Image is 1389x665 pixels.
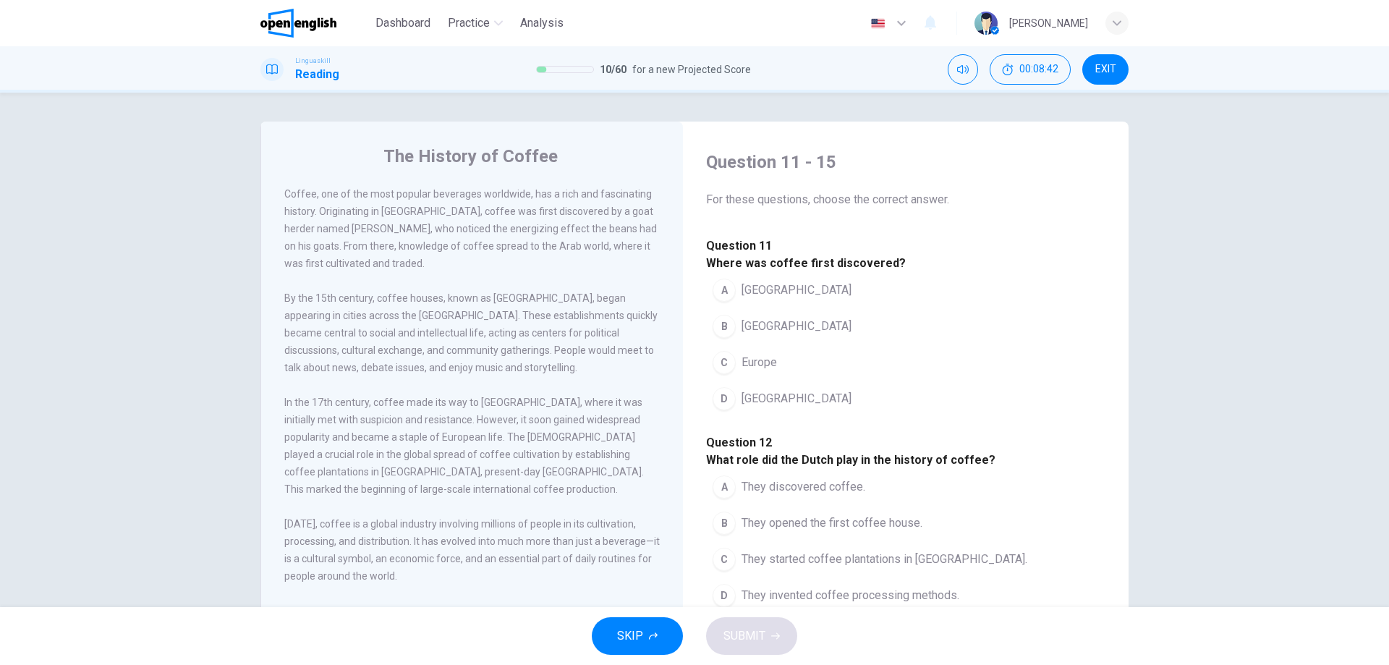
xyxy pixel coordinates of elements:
span: Analysis [520,14,564,32]
h1: Reading [295,66,339,83]
span: In the 17th century, coffee made its way to [GEOGRAPHIC_DATA], where it was initially met with su... [284,397,644,495]
span: [GEOGRAPHIC_DATA] [742,281,851,299]
img: OpenEnglish logo [260,9,336,38]
span: for a new Projected Score [632,61,751,78]
button: Dashboard [370,10,436,36]
span: [DATE], coffee is a global industry involving millions of people in its cultivation, processing, ... [284,518,660,582]
button: DThey invented coffee processing methods. [706,577,966,614]
img: en [869,18,887,29]
button: CThey started coffee plantations in [GEOGRAPHIC_DATA]. [706,541,1034,577]
img: Profile picture [974,12,998,35]
div: C [713,351,736,374]
div: B [713,315,736,338]
span: What role did the Dutch play in the history of coffee? [706,453,995,467]
button: D[GEOGRAPHIC_DATA] [706,381,858,417]
div: D [713,387,736,410]
div: Mute [948,54,978,85]
span: By the 15th century, coffee houses, known as [GEOGRAPHIC_DATA], began appearing in cities across ... [284,292,658,373]
span: Where was coffee first discovered? [706,256,906,270]
div: [PERSON_NAME] [1009,14,1088,32]
span: SKIP [617,626,643,646]
h4: The History of Coffee [383,145,558,168]
span: 00:08:42 [1019,64,1058,75]
span: They started coffee plantations in [GEOGRAPHIC_DATA]. [742,551,1027,568]
button: A[GEOGRAPHIC_DATA] [706,272,858,308]
button: BThey opened the first coffee house. [706,505,929,541]
div: A [713,279,736,302]
span: They opened the first coffee house. [742,514,922,532]
button: Practice [442,10,509,36]
span: [GEOGRAPHIC_DATA] [742,390,851,407]
div: C [713,548,736,571]
div: D [713,584,736,607]
button: EXIT [1082,54,1129,85]
h4: Question 11 - 15 [706,151,1105,174]
span: EXIT [1095,64,1116,75]
span: Practice [448,14,490,32]
h4: Question 12 [706,434,1105,452]
div: A [713,475,736,499]
h4: Question 11 [706,237,1105,255]
span: [GEOGRAPHIC_DATA] [742,318,851,335]
span: Europe [742,354,777,371]
span: They invented coffee processing methods. [742,587,959,604]
span: 10 / 60 [600,61,626,78]
div: Hide [990,54,1071,85]
span: They discovered coffee. [742,478,865,496]
div: B [713,512,736,535]
span: For these questions, choose the correct answer. [706,191,1105,208]
span: Coffee, one of the most popular beverages worldwide, has a rich and fascinating history. Originat... [284,188,657,269]
span: Linguaskill [295,56,331,66]
a: OpenEnglish logo [260,9,370,38]
button: CEurope [706,344,783,381]
button: AThey discovered coffee. [706,469,872,505]
button: B[GEOGRAPHIC_DATA] [706,308,858,344]
button: 00:08:42 [990,54,1071,85]
span: Dashboard [375,14,430,32]
button: Analysis [514,10,569,36]
button: SKIP [592,617,683,655]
